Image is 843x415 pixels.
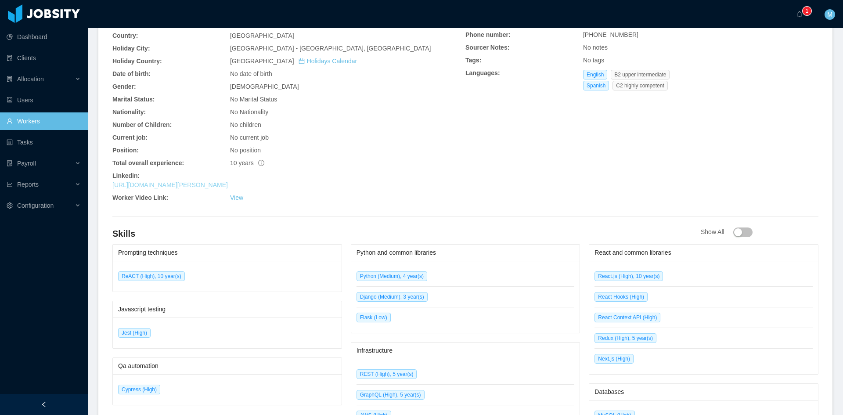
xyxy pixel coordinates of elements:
[357,390,425,400] span: GraphQL (High), 5 year(s)
[230,45,431,52] span: [GEOGRAPHIC_DATA] - [GEOGRAPHIC_DATA], [GEOGRAPHIC_DATA]
[583,56,818,65] div: No tags
[7,181,13,188] i: icon: line-chart
[594,271,663,281] span: React.js (High), 10 year(s)
[594,292,648,302] span: React Hooks (High)
[357,292,428,302] span: Django (Medium), 3 year(s)
[594,333,656,343] span: Redux (High), 5 year(s)
[299,58,357,65] a: icon: calendarHolidays Calendar
[112,58,162,65] b: Holiday Country:
[17,76,44,83] span: Allocation
[7,28,81,46] a: icon: pie-chartDashboard
[611,70,670,79] span: B2 upper intermediate
[594,384,813,400] div: Databases
[803,7,811,15] sup: 1
[594,313,660,322] span: React Context API (High)
[118,301,336,318] div: Javascript testing
[230,83,299,90] span: [DEMOGRAPHIC_DATA]
[357,369,417,379] span: REST (High), 5 year(s)
[7,49,81,67] a: icon: auditClients
[465,57,481,64] b: Tags:
[806,7,809,15] p: 1
[7,134,81,151] a: icon: profileTasks
[118,358,336,374] div: Qa automation
[17,181,39,188] span: Reports
[7,202,13,209] i: icon: setting
[230,108,268,115] span: No Nationality
[357,271,427,281] span: Python (Medium), 4 year(s)
[112,194,168,201] b: Worker Video Link:
[112,147,139,154] b: Position:
[594,354,634,364] span: Next.js (High)
[118,385,160,394] span: Cypress (High)
[230,58,357,65] span: [GEOGRAPHIC_DATA]
[230,147,261,154] span: No position
[796,11,803,17] i: icon: bell
[230,134,269,141] span: No current job
[112,121,172,128] b: Number of Children:
[118,271,185,281] span: ReACT (High), 10 year(s)
[112,108,146,115] b: Nationality:
[612,81,667,90] span: C2 highly competent
[357,313,391,322] span: Flask (Low)
[7,112,81,130] a: icon: userWorkers
[230,194,243,201] a: View
[230,121,261,128] span: No children
[118,328,151,338] span: Jest (High)
[583,44,608,51] span: No notes
[7,160,13,166] i: icon: file-protect
[112,32,138,39] b: Country:
[230,70,272,77] span: No date of birth
[112,45,150,52] b: Holiday City:
[7,76,13,82] i: icon: solution
[230,159,264,166] span: 10 years
[112,96,155,103] b: Marital Status:
[112,227,701,240] h4: Skills
[112,83,136,90] b: Gender:
[230,96,277,103] span: No Marital Status
[112,181,228,188] a: [URL][DOMAIN_NAME][PERSON_NAME]
[583,70,607,79] span: English
[112,134,148,141] b: Current job:
[583,81,609,90] span: Spanish
[258,160,264,166] span: info-circle
[701,228,753,235] span: Show All
[827,9,832,20] span: M
[230,32,294,39] span: [GEOGRAPHIC_DATA]
[112,159,184,166] b: Total overall experience:
[357,245,575,261] div: Python and common libraries
[465,31,511,38] b: Phone number:
[594,245,813,261] div: React and common libraries
[17,160,36,167] span: Payroll
[112,172,140,179] b: Linkedin:
[583,31,638,38] span: [PHONE_NUMBER]
[118,245,336,261] div: Prompting techniques
[7,91,81,109] a: icon: robotUsers
[299,58,305,64] i: icon: calendar
[357,343,575,359] div: Infrastructure
[112,70,151,77] b: Date of birth:
[465,69,500,76] b: Languages:
[17,202,54,209] span: Configuration
[465,44,509,51] b: Sourcer Notes:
